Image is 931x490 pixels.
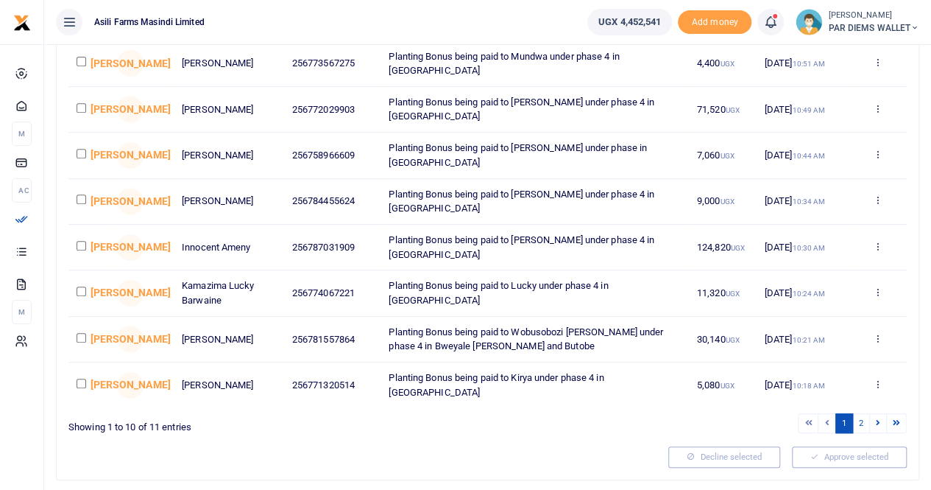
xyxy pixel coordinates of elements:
td: [DATE] [756,363,848,407]
td: 9,000 [689,179,757,225]
td: [DATE] [756,270,848,316]
small: UGX [725,290,739,298]
span: PAR DIEMS WALLET [828,21,919,35]
div: Showing 1 to 10 of 11 entries [68,412,482,435]
small: UGX [720,152,734,160]
span: Joeslyne Abesiga [117,50,144,77]
small: [PERSON_NAME] [828,10,919,22]
td: Planting Bonus being paid to Lucky under phase 4 in [GEOGRAPHIC_DATA] [380,270,688,316]
li: Wallet ballance [581,9,678,35]
span: Joeslyne Abesiga [117,188,144,214]
td: Planting Bonus being paid to [PERSON_NAME] under phase in [GEOGRAPHIC_DATA] [380,133,688,178]
td: 7,060 [689,133,757,178]
img: profile-user [796,9,822,35]
td: 30,140 [689,317,757,363]
td: Planting Bonus being paid to [PERSON_NAME] under phase 4 in [GEOGRAPHIC_DATA] [380,179,688,225]
td: Planting Bonus being paid to Kirya under phase 4 in [GEOGRAPHIC_DATA] [380,363,688,407]
small: UGX [725,336,739,344]
span: UGX 4,452,541 [598,15,661,29]
small: 10:51 AM [792,60,825,68]
td: Innocent Ameny [174,225,284,270]
td: 256774067221 [284,270,381,316]
td: 256771320514 [284,363,381,407]
td: 256773567275 [284,41,381,86]
small: 10:44 AM [792,152,825,160]
span: Joeslyne Abesiga [117,372,144,399]
td: 4,400 [689,41,757,86]
a: logo-small logo-large logo-large [13,16,31,27]
td: 71,520 [689,87,757,133]
small: UGX [725,106,739,114]
small: UGX [730,244,744,252]
small: UGX [720,197,734,206]
li: M [12,300,32,324]
td: [PERSON_NAME] [174,41,284,86]
td: [PERSON_NAME] [174,317,284,363]
td: Planting Bonus being paid to Mundwa under phase 4 in [GEOGRAPHIC_DATA] [380,41,688,86]
small: 10:30 AM [792,244,825,252]
td: 256758966609 [284,133,381,178]
li: M [12,122,32,146]
a: 2 [852,413,870,433]
td: 256784455624 [284,179,381,225]
td: [PERSON_NAME] [174,363,284,407]
span: Joeslyne Abesiga [117,96,144,122]
a: UGX 4,452,541 [587,9,672,35]
span: Joeslyne Abesiga [117,280,144,307]
td: 256787031909 [284,225,381,270]
small: UGX [720,60,734,68]
td: 256772029903 [284,87,381,133]
td: [DATE] [756,133,848,178]
td: Kamazima Lucky Barwaine [174,270,284,316]
td: [DATE] [756,87,848,133]
small: 10:34 AM [792,197,825,206]
td: 256781557864 [284,317,381,363]
img: logo-small [13,14,31,32]
li: Ac [12,178,32,203]
td: Planting Bonus being paid to [PERSON_NAME] under phase 4 in [GEOGRAPHIC_DATA] [380,225,688,270]
td: [PERSON_NAME] [174,133,284,178]
td: [DATE] [756,179,848,225]
span: Joeslyne Abesiga [117,234,144,261]
span: Joeslyne Abesiga [117,326,144,352]
a: 1 [835,413,853,433]
td: 11,320 [689,270,757,316]
td: [PERSON_NAME] [174,179,284,225]
td: [DATE] [756,41,848,86]
td: 124,820 [689,225,757,270]
td: [DATE] [756,225,848,270]
small: 10:49 AM [792,106,825,114]
small: UGX [720,382,734,390]
span: Joeslyne Abesiga [117,142,144,169]
td: Planting Bonus being paid to [PERSON_NAME] under phase 4 in [GEOGRAPHIC_DATA] [380,87,688,133]
a: Add money [678,15,751,27]
td: [PERSON_NAME] [174,87,284,133]
small: 10:21 AM [792,336,825,344]
span: Add money [678,10,751,35]
li: Toup your wallet [678,10,751,35]
td: Planting Bonus being paid to Wobusobozi [PERSON_NAME] under phase 4 in Bweyale [PERSON_NAME] and ... [380,317,688,363]
td: [DATE] [756,317,848,363]
small: 10:24 AM [792,290,825,298]
small: 10:18 AM [792,382,825,390]
span: Asili Farms Masindi Limited [88,15,210,29]
td: 5,080 [689,363,757,407]
a: profile-user [PERSON_NAME] PAR DIEMS WALLET [796,9,919,35]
